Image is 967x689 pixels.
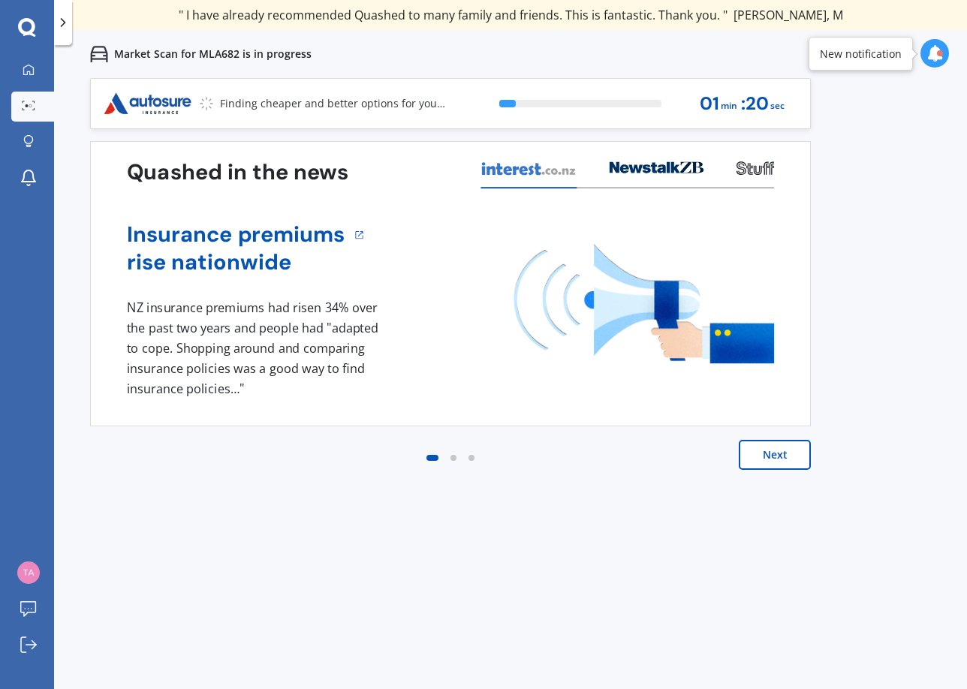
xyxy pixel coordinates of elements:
img: car.f15378c7a67c060ca3f3.svg [90,45,108,63]
img: media image [514,244,774,363]
span: : 20 [741,94,769,114]
a: rise nationwide [127,248,345,276]
span: sec [770,96,785,116]
p: Finding cheaper and better options for you... [220,96,445,111]
button: Next [739,440,811,470]
div: NZ insurance premiums had risen 34% over the past two years and people had "adapted to cope. Shop... [127,298,384,399]
div: New notification [820,47,902,62]
span: min [721,96,737,116]
h3: Quashed in the news [127,158,348,186]
a: Insurance premiums [127,221,345,248]
span: 01 [700,94,719,114]
p: Market Scan for MLA682 is in progress [114,47,312,62]
img: 5811eb6034e02d5d90e2b5361a64b8f9 [17,561,40,584]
